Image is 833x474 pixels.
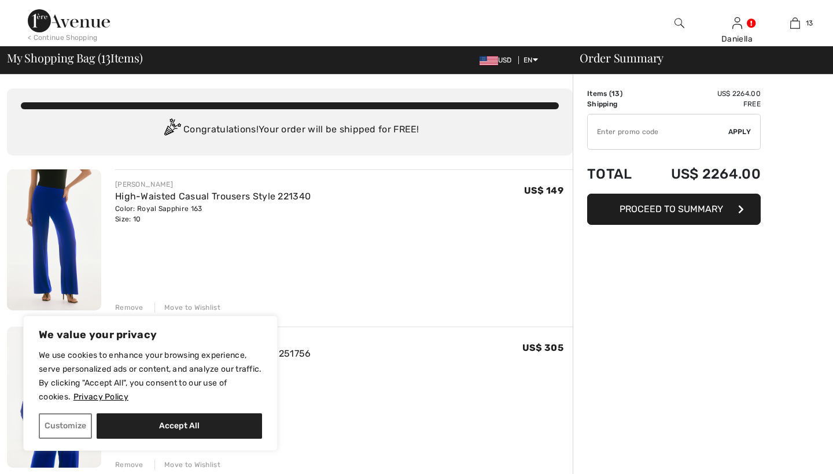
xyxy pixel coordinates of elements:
p: We use cookies to enhance your browsing experience, serve personalized ads or content, and analyz... [39,349,262,404]
div: [PERSON_NAME] [115,179,311,190]
button: Proceed to Summary [587,194,761,225]
td: Items ( ) [587,88,645,99]
img: Congratulation2.svg [160,118,183,142]
a: 13 [766,16,823,30]
td: Shipping [587,99,645,109]
img: My Bag [790,16,800,30]
span: US$ 149 [524,185,563,196]
p: We value your privacy [39,328,262,342]
span: Proceed to Summary [620,203,723,214]
img: High-Waisted Casual Trousers Style 221340 [7,169,101,310]
span: 13 [806,18,813,28]
input: Promo code [588,114,728,149]
img: 1ère Avenue [28,9,110,32]
div: Move to Wishlist [154,460,220,470]
a: High-Waisted Casual Trousers Style 221340 [115,191,311,202]
span: USD [480,56,517,64]
span: US$ 305 [522,342,563,353]
div: < Continue Shopping [28,32,98,43]
span: 13 [611,90,620,98]
a: Sign In [732,17,742,28]
div: Congratulations! Your order will be shipped for FREE! [21,118,559,142]
a: Privacy Policy [73,391,129,402]
img: Open Front 2 Piece Set Jacket Style 251756 [7,327,101,468]
button: Accept All [97,413,262,439]
td: Free [645,99,761,109]
td: US$ 2264.00 [645,88,761,99]
td: Total [587,154,645,194]
img: US Dollar [480,56,498,65]
span: My Shopping Bag ( Items) [7,52,143,64]
div: Daniella [709,33,765,45]
div: Color: Royal Sapphire 163 Size: 10 [115,203,311,224]
img: My Info [732,16,742,30]
span: EN [524,56,538,64]
button: Customize [39,413,92,439]
span: 13 [101,49,110,64]
div: We value your privacy [23,316,278,451]
div: Remove [115,460,143,470]
div: Move to Wishlist [154,302,220,313]
span: Apply [728,127,751,137]
img: search the website [674,16,684,30]
td: US$ 2264.00 [645,154,761,194]
div: Remove [115,302,143,313]
div: Order Summary [566,52,826,64]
